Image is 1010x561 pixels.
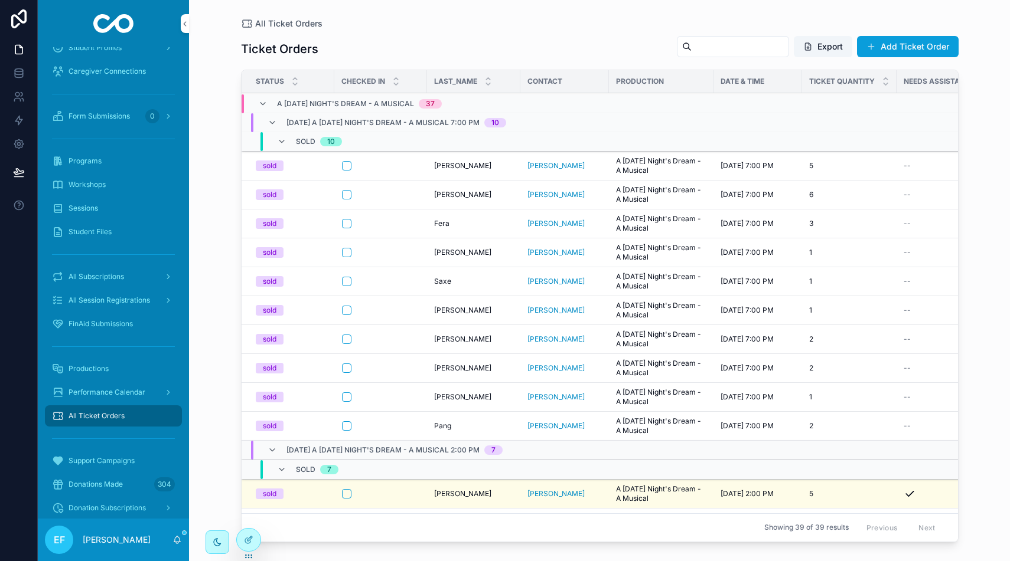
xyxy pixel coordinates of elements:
div: sold [263,421,276,431]
a: [DATE] 7:00 PM [721,248,795,257]
a: [DATE] 7:00 PM [721,421,795,431]
a: [PERSON_NAME] [527,248,602,257]
span: 2 [809,334,813,344]
a: -- [904,248,989,257]
a: sold [256,334,327,345]
a: Student Files [45,221,182,242]
span: -- [904,334,911,344]
a: All Ticket Orders [241,18,322,29]
span: 2 [809,421,813,431]
a: [PERSON_NAME] [527,392,585,402]
a: Fera [434,219,513,228]
div: 10 [491,118,499,127]
span: -- [904,190,911,199]
span: All Subscriptions [69,272,124,281]
a: [PERSON_NAME] [434,190,513,199]
a: [DATE] 7:00 PM [721,219,795,228]
a: -- [904,421,989,431]
a: 6 [809,190,890,199]
span: 5 [809,161,813,170]
span: [DATE] A [DATE] Night's Dream - A Musical 2:00 pm [286,445,480,455]
a: Form Submissions0 [45,106,182,127]
button: Add Ticket Order [857,36,959,57]
a: -- [904,161,989,170]
a: 1 [809,392,890,402]
span: -- [904,219,911,228]
span: 6 [809,190,813,199]
span: sold [296,137,315,146]
a: Pang [434,421,513,431]
a: [PERSON_NAME] [527,334,585,344]
a: [PERSON_NAME] [527,161,602,170]
span: 2 [809,363,813,373]
a: [PERSON_NAME] [434,306,513,315]
a: A [DATE] Night's Dream - A Musical [616,185,706,204]
span: -- [904,363,911,373]
span: Showing 39 of 39 results [764,523,849,533]
a: [DATE] 7:00 PM [721,161,795,170]
a: A [DATE] Night's Dream - A Musical [616,388,706,406]
span: [DATE] 7:00 PM [721,421,774,431]
a: 1 [809,306,890,315]
a: sold [256,421,327,431]
span: [DATE] 7:00 PM [721,248,774,257]
div: 7 [327,465,331,474]
a: [DATE] 7:00 PM [721,363,795,373]
a: Sessions [45,198,182,219]
a: A [DATE] Night's Dream - A Musical [616,243,706,262]
a: Support Campaigns [45,450,182,471]
h1: Ticket Orders [241,41,318,57]
a: Programs [45,150,182,172]
span: Workshops [69,180,106,189]
div: sold [263,218,276,229]
a: A [DATE] Night's Dream - A Musical [616,484,706,503]
a: [PERSON_NAME] [434,161,513,170]
a: -- [904,190,989,199]
a: [PERSON_NAME] [527,306,585,315]
img: App logo [93,14,134,33]
a: A [DATE] Night's Dream - A Musical [616,301,706,320]
span: Fera [434,219,449,228]
a: [PERSON_NAME] [527,334,602,344]
a: Saxe [434,277,513,286]
a: [PERSON_NAME] [527,489,585,498]
a: 2 [809,363,890,373]
div: 10 [327,137,335,146]
a: Performance Calendar [45,382,182,403]
a: -- [904,277,989,286]
span: [PERSON_NAME] [434,392,491,402]
span: -- [904,421,911,431]
span: Needs Assistance [904,77,975,86]
span: Support Campaigns [69,456,135,465]
span: [DATE] 7:00 PM [721,334,774,344]
a: [PERSON_NAME] [527,421,585,431]
span: -- [904,306,911,315]
a: sold [256,247,327,258]
a: 1 [809,248,890,257]
a: sold [256,363,327,373]
a: -- [904,219,989,228]
span: Status [256,77,284,86]
a: A [DATE] Night's Dream - A Musical [616,214,706,233]
span: EF [54,533,65,547]
a: 2 [809,421,890,431]
a: [PERSON_NAME] [527,161,585,170]
span: Productions [69,364,109,373]
a: -- [904,334,989,344]
a: All Ticket Orders [45,405,182,427]
span: [PERSON_NAME] [527,363,585,373]
a: sold [256,392,327,402]
a: [PERSON_NAME] [527,219,602,228]
span: A [DATE] Night's Dream - A Musical [616,330,706,349]
a: A [DATE] Night's Dream - A Musical [616,359,706,378]
span: Form Submissions [69,111,130,121]
span: Student Profiles [69,43,122,53]
span: Date & Time [721,77,764,86]
span: A [DATE] Night's Dream - A Musical [277,99,414,109]
a: [DATE] 7:00 PM [721,190,795,199]
span: FinAid Submissions [69,319,133,329]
